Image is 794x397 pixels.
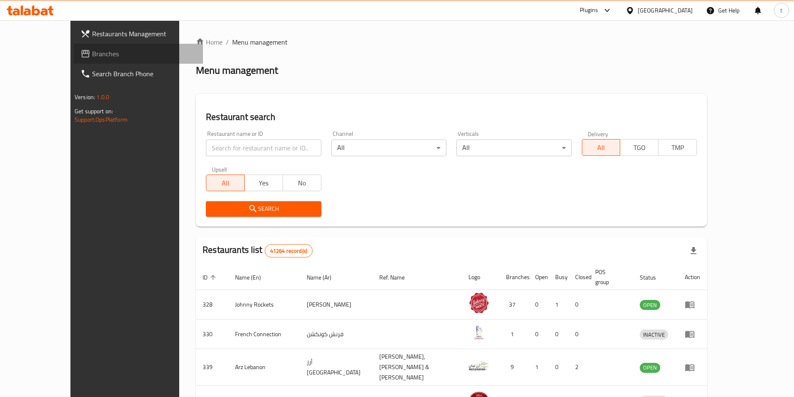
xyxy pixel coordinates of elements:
td: Arz Lebanon [228,349,300,386]
span: No [286,177,318,189]
span: INACTIVE [640,330,668,340]
td: 0 [549,349,569,386]
td: 328 [196,290,228,320]
div: Total records count [265,244,313,257]
div: All [456,140,571,156]
div: OPEN [640,300,660,310]
span: Restaurants Management [92,29,196,39]
span: Name (Ar) [307,272,342,282]
td: 1 [549,290,569,320]
td: 0 [569,290,589,320]
span: 1.0.0 [96,92,109,102]
div: Menu [685,300,700,310]
h2: Restaurant search [206,111,697,123]
span: Search [213,204,314,214]
th: Closed [569,265,589,290]
td: 2 [569,349,589,386]
label: Delivery [588,131,609,137]
div: Menu [685,329,700,339]
span: All [586,142,617,154]
span: t [780,6,782,15]
img: French Connection [468,322,489,343]
div: Plugins [580,5,598,15]
span: Yes [248,177,280,189]
th: Logo [462,265,499,290]
span: TGO [624,142,655,154]
td: 339 [196,349,228,386]
th: Branches [499,265,528,290]
td: French Connection [228,320,300,349]
nav: breadcrumb [196,37,707,47]
span: Menu management [232,37,288,47]
span: Version: [75,92,95,102]
h2: Menu management [196,64,278,77]
a: Branches [74,44,203,64]
span: POS group [595,267,623,287]
td: 9 [499,349,528,386]
td: 1 [528,349,549,386]
span: OPEN [640,363,660,372]
span: TMP [662,142,694,154]
a: Home [196,37,223,47]
div: [GEOGRAPHIC_DATA] [638,6,693,15]
button: All [582,139,621,156]
span: Ref. Name [379,272,416,282]
h2: Restaurants list [203,244,313,257]
button: TMP [658,139,697,156]
span: Get support on: [75,106,113,117]
button: TGO [620,139,659,156]
td: 0 [569,320,589,349]
div: Export file [684,241,704,261]
td: 0 [528,320,549,349]
a: Restaurants Management [74,24,203,44]
span: OPEN [640,300,660,310]
td: 1 [499,320,528,349]
td: [PERSON_NAME] [300,290,373,320]
button: No [283,175,321,191]
button: Yes [244,175,283,191]
input: Search for restaurant name or ID.. [206,140,321,156]
td: فرنش كونكشن [300,320,373,349]
div: Menu [685,362,700,372]
span: ID [203,272,218,282]
span: Search Branch Phone [92,69,196,79]
td: Johnny Rockets [228,290,300,320]
td: [PERSON_NAME],[PERSON_NAME] & [PERSON_NAME] [373,349,462,386]
td: أرز [GEOGRAPHIC_DATA] [300,349,373,386]
span: Status [640,272,667,282]
img: Arz Lebanon [468,355,489,376]
a: Search Branch Phone [74,64,203,84]
div: All [331,140,446,156]
button: Search [206,201,321,217]
li: / [226,37,229,47]
span: All [210,177,241,189]
th: Open [528,265,549,290]
th: Busy [549,265,569,290]
a: Support.OpsPlatform [75,114,128,125]
td: 330 [196,320,228,349]
button: All [206,175,245,191]
span: Branches [92,49,196,59]
span: Name (En) [235,272,272,282]
td: 37 [499,290,528,320]
span: 41264 record(s) [265,247,312,255]
td: 0 [528,290,549,320]
img: Johnny Rockets [468,292,489,313]
label: Upsell [212,166,227,172]
th: Action [678,265,707,290]
td: 0 [549,320,569,349]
